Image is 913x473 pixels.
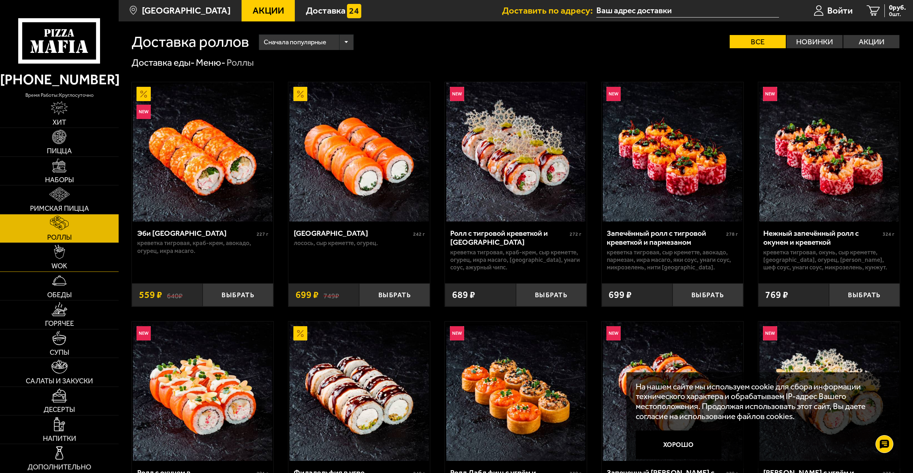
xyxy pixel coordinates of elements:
span: 272 г [570,231,581,237]
span: Пицца [47,148,72,155]
button: Выбрать [359,283,430,307]
img: Новинка [606,87,621,101]
img: Новинка [137,105,151,119]
span: Обеды [47,292,72,299]
img: Нежный запечённый ролл с окунем и креветкой [759,82,899,221]
s: 640 ₽ [167,290,183,300]
span: Супы [50,349,69,356]
div: Нежный запечённый ролл с окунем и креветкой [763,229,881,247]
span: 242 г [413,231,425,237]
img: Запеченный ролл Гурмэ с лососем и угрём [603,322,742,461]
button: Выбрать [829,283,900,307]
img: Филадельфия [289,82,429,221]
img: Филадельфия в угре [289,322,429,461]
p: лосось, Сыр креметте, огурец. [294,239,425,247]
span: Роллы [47,234,72,241]
a: НовинкаРолл Калипсо с угрём и креветкой [758,322,900,461]
label: Новинки [787,35,843,48]
div: Запечённый ролл с тигровой креветкой и пармезаном [607,229,724,247]
a: НовинкаРолл с окунем в темпуре и лососем [132,322,273,461]
span: Горячее [45,320,74,327]
input: Ваш адрес доставки [596,4,779,18]
span: [GEOGRAPHIC_DATA] [142,6,230,15]
span: Доставка [306,6,346,15]
div: Ролл с тигровой креветкой и [GEOGRAPHIC_DATA] [450,229,568,247]
div: Эби [GEOGRAPHIC_DATA] [137,229,255,238]
img: 15daf4d41897b9f0e9f617042186c801.svg [347,4,361,18]
img: Акционный [293,326,308,340]
span: Римская пицца [30,205,89,212]
span: Салаты и закуски [26,378,93,385]
img: Акционный [137,87,151,101]
img: Акционный [293,87,308,101]
label: Акции [843,35,899,48]
span: Акции [253,6,284,15]
a: НовинкаЗапечённый ролл с тигровой креветкой и пармезаном [602,82,743,221]
span: Напитки [43,435,76,442]
img: Эби Калифорния [133,82,272,221]
div: [GEOGRAPHIC_DATA] [294,229,411,238]
a: АкционныйНовинкаЭби Калифорния [132,82,273,221]
a: Меню- [196,57,225,68]
s: 749 ₽ [323,290,339,300]
span: 699 ₽ [609,290,632,300]
p: На нашем сайте мы используем cookie для сбора информации технического характера и обрабатываем IP... [636,382,886,421]
span: 0 шт. [889,11,906,17]
button: Выбрать [516,283,587,307]
span: Хит [53,119,66,126]
span: 689 ₽ [452,290,475,300]
span: Десерты [44,406,75,413]
img: Новинка [450,326,464,340]
span: WOK [51,263,67,270]
img: Новинка [450,87,464,101]
label: Все [730,35,786,48]
a: НовинкаРолл Дабл фиш с угрём и лососем в темпуре [445,322,586,461]
span: 227 г [257,231,268,237]
a: НовинкаРолл с тигровой креветкой и Гуакамоле [445,82,586,221]
button: Выбрать [203,283,273,307]
a: АкционныйФиладельфия в угре [288,322,430,461]
span: 769 ₽ [765,290,788,300]
a: Доставка еды- [132,57,195,68]
span: Войти [827,6,853,15]
img: Новинка [763,87,777,101]
p: креветка тигровая, Сыр креметте, авокадо, пармезан, икра масаго, яки соус, унаги соус, микрозелен... [607,249,738,272]
img: Новинка [606,326,621,340]
a: АкционныйФиладельфия [288,82,430,221]
div: Роллы [227,56,254,69]
p: креветка тигровая, краб-крем, авокадо, огурец, икра масаго. [137,239,268,255]
span: 559 ₽ [139,290,162,300]
p: креветка тигровая, окунь, Сыр креметте, [GEOGRAPHIC_DATA], огурец, [PERSON_NAME], шеф соус, унаги... [763,249,894,272]
a: НовинкаНежный запечённый ролл с окунем и креветкой [758,82,900,221]
span: Сначала популярные [264,33,326,51]
img: Ролл Калипсо с угрём и креветкой [759,322,899,461]
img: Запечённый ролл с тигровой креветкой и пармезаном [603,82,742,221]
img: Новинка [763,326,777,340]
p: креветка тигровая, краб-крем, Сыр креметте, огурец, икра масаго, [GEOGRAPHIC_DATA], унаги соус, а... [450,249,581,272]
img: Ролл Дабл фиш с угрём и лососем в темпуре [446,322,586,461]
h1: Доставка роллов [132,34,249,50]
span: Доставить по адресу: [502,6,596,15]
img: Ролл с тигровой креветкой и Гуакамоле [446,82,586,221]
img: Новинка [137,326,151,340]
img: Ролл с окунем в темпуре и лососем [133,322,272,461]
button: Хорошо [636,430,721,459]
span: 699 ₽ [296,290,319,300]
span: 0 руб. [889,4,906,11]
span: Дополнительно [28,464,91,471]
a: НовинкаЗапеченный ролл Гурмэ с лососем и угрём [602,322,743,461]
span: 324 г [883,231,894,237]
span: Наборы [45,176,74,184]
span: 278 г [726,231,738,237]
button: Выбрать [673,283,743,307]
